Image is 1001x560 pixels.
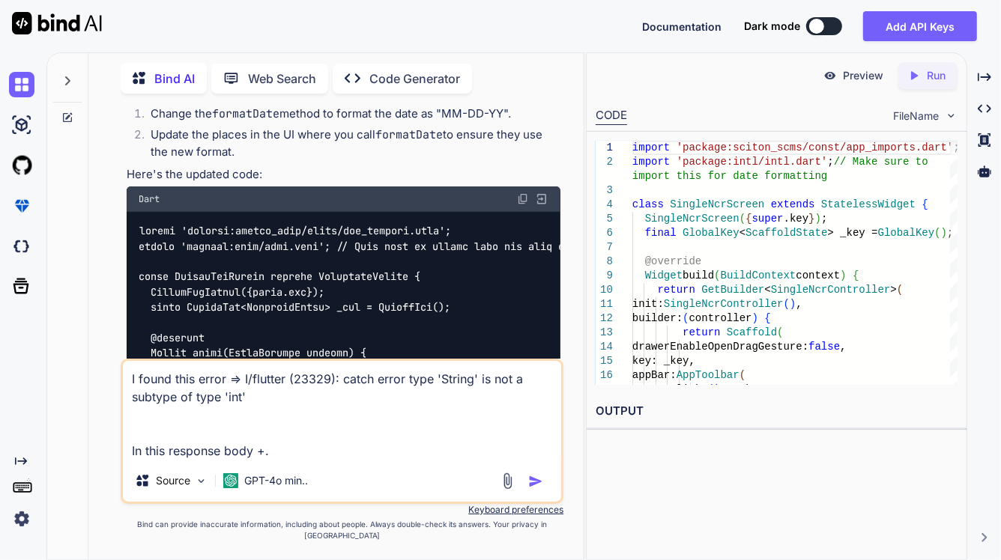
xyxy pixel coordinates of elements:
img: premium [9,193,34,219]
span: @override [645,255,702,267]
span: { [853,270,859,281]
span: drawerEnableOpenDragGesture: [632,341,808,353]
span: controller [689,312,751,324]
span: GetBuilder [701,284,764,296]
div: 12 [596,311,613,326]
span: ( [740,213,746,225]
code: formatDate [212,106,279,121]
span: import [632,141,670,153]
span: 'package:sciton_scms/const/app_imports.dart' [677,141,954,153]
div: 10 [596,283,613,297]
span: GlobalKey [683,227,740,239]
span: ) [814,213,820,225]
div: 8 [596,255,613,269]
span: < [764,284,770,296]
div: 4 [596,198,613,212]
button: Add API Keys [863,11,977,41]
span: Widget [645,270,683,281]
span: ( [714,270,720,281]
span: Dark mode [744,19,800,34]
span: // Make sure to [834,156,928,168]
span: > [890,284,896,296]
span: onMenuClick: [632,383,708,395]
span: extends [771,198,815,210]
span: ) [940,227,946,239]
code: formatDate [375,127,443,142]
span: context [796,270,840,281]
p: Run [927,68,946,83]
p: Code Generator [369,70,460,88]
span: final [645,227,677,239]
span: => _key.currentState!. [720,383,859,395]
span: SingleNcrScreen [645,213,740,225]
span: > _key = [827,227,877,239]
div: 1 [596,141,613,155]
span: ; [827,156,833,168]
h2: OUTPUT [587,394,967,429]
li: Update the places in the UI where you call to ensure they use the new format. [139,127,560,160]
span: builder: [632,312,683,324]
span: super [751,213,783,225]
span: SingleNcrScreen [670,198,764,210]
span: init: [632,298,664,310]
span: ) [751,312,757,324]
div: 17 [596,383,613,397]
li: Change the method to format the date as "MM-DD-YY". [139,106,560,127]
span: FileName [893,109,939,124]
span: class [632,198,664,210]
span: import [632,156,670,168]
div: 11 [596,297,613,311]
span: , [796,298,802,310]
span: { [764,312,770,324]
span: ( [777,326,783,338]
div: 6 [596,226,613,240]
span: false [808,341,840,353]
p: Source [156,473,190,488]
span: appBar: [632,369,677,381]
div: 5 [596,212,613,226]
span: build [683,270,714,281]
span: key: _key, [632,355,695,367]
div: 3 [596,183,613,198]
button: Documentation [642,19,722,34]
span: SingleNcrController [771,284,891,296]
span: } [808,213,814,225]
img: icon [528,474,543,489]
img: chat [9,72,34,97]
span: .key [783,213,808,225]
div: 7 [596,240,613,255]
div: 16 [596,368,613,383]
img: GPT-4o mini [223,473,238,488]
span: ( [897,284,903,296]
div: 9 [596,269,613,283]
img: Bind AI [12,12,102,34]
img: settings [9,506,34,532]
span: < [740,227,746,239]
span: Scaffold [727,326,777,338]
span: ( [708,383,714,395]
p: Bind AI [154,70,195,88]
img: githubLight [9,153,34,178]
img: Open in Browser [535,192,548,206]
img: copy [517,193,529,205]
p: Here's the updated code: [127,166,560,183]
span: ; [947,227,953,239]
img: ai-studio [9,112,34,138]
div: 2 [596,155,613,169]
img: Pick Models [195,475,208,487]
span: SingleNcrController [664,298,784,310]
div: 15 [596,354,613,368]
div: CODE [596,107,627,125]
div: 13 [596,326,613,340]
span: Dart [139,193,160,205]
span: ) [840,270,846,281]
span: ) [790,298,796,310]
img: preview [823,69,837,82]
span: ( [683,312,689,324]
p: Keyboard preferences [121,504,563,516]
span: return [657,284,695,296]
span: Documentation [642,20,722,33]
p: GPT-4o min.. [244,473,308,488]
img: attachment [499,472,516,490]
span: ScaffoldState [746,227,827,239]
